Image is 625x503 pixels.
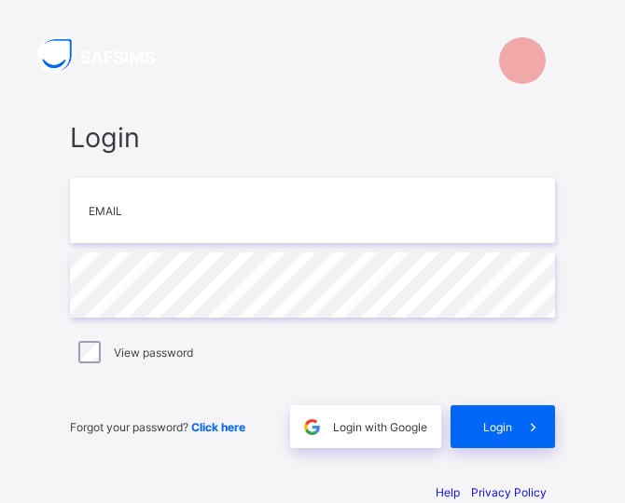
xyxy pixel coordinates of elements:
span: Login [483,420,512,434]
a: Click here [191,420,245,434]
span: Login [70,121,555,154]
span: Login with Google [333,420,427,434]
img: SAFSIMS Logo [37,37,177,74]
label: View password [114,346,193,360]
img: google.396cfc9801f0270233282035f929180a.svg [301,416,323,438]
span: Forgot your password? [70,420,245,434]
a: Help [436,485,460,499]
a: Privacy Policy [471,485,547,499]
